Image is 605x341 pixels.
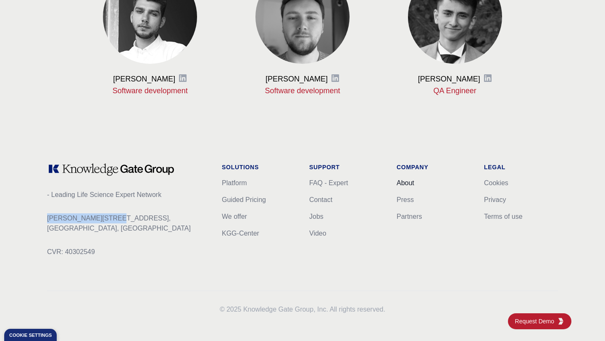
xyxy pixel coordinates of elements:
[87,86,213,96] p: Software development
[484,163,558,171] h1: Legal
[222,196,266,203] a: Guided Pricing
[222,163,296,171] h1: Solutions
[222,179,247,186] a: Platform
[563,301,605,341] iframe: Chat Widget
[47,247,208,257] p: CVR: 40302549
[47,304,558,315] p: 2025 Knowledge Gate Group, Inc. All rights reserved.
[220,306,225,313] span: ©
[484,213,523,220] a: Terms of use
[309,213,324,220] a: Jobs
[484,196,506,203] a: Privacy
[222,213,247,220] a: We offer
[309,163,383,171] h1: Support
[484,179,508,186] a: Cookies
[392,86,518,96] p: QA Engineer
[240,86,366,96] p: Software development
[508,313,571,329] a: Request DemoKGG
[418,74,480,84] h3: [PERSON_NAME]
[397,213,422,220] a: Partners
[515,317,558,325] span: Request Demo
[266,74,328,84] h3: [PERSON_NAME]
[397,163,471,171] h1: Company
[397,196,414,203] a: Press
[222,230,259,237] a: KGG-Center
[113,74,175,84] h3: [PERSON_NAME]
[558,318,564,325] img: KGG
[397,179,414,186] a: About
[309,230,326,237] a: Video
[309,196,332,203] a: Contact
[47,213,208,233] p: [PERSON_NAME][STREET_ADDRESS], [GEOGRAPHIC_DATA], [GEOGRAPHIC_DATA]
[47,190,208,200] p: - Leading Life Science Expert Network
[309,179,348,186] a: FAQ - Expert
[9,333,52,338] div: Cookie settings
